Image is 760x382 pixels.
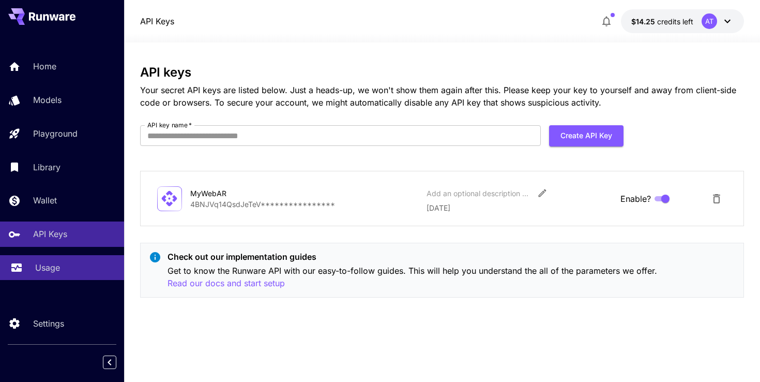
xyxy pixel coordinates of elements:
[168,251,736,263] p: Check out our implementation guides
[631,17,657,26] span: $14.25
[103,356,116,369] button: Collapse sidebar
[168,277,285,290] button: Read our docs and start setup
[35,261,60,274] p: Usage
[140,15,174,27] a: API Keys
[140,15,174,27] nav: breadcrumb
[168,265,736,290] p: Get to know the Runware API with our easy-to-follow guides. This will help you understand the all...
[533,184,552,202] button: Edit
[657,17,693,26] span: credits left
[33,194,57,207] p: Wallet
[33,317,64,330] p: Settings
[427,202,613,213] p: [DATE]
[621,9,744,33] button: $14.25AT
[33,94,62,106] p: Models
[549,125,624,146] button: Create API Key
[33,127,78,140] p: Playground
[631,16,693,27] div: $14.25
[706,188,727,209] button: Delete API Key
[33,228,67,240] p: API Keys
[620,193,651,205] span: Enable?
[427,188,530,199] div: Add an optional description or comment
[702,13,717,29] div: AT
[33,161,60,173] p: Library
[33,60,56,72] p: Home
[147,121,192,129] label: API key name
[111,353,124,372] div: Collapse sidebar
[140,65,744,80] h3: API keys
[140,84,744,109] p: Your secret API keys are listed below. Just a heads-up, we won't show them again after this. Plea...
[190,188,294,199] div: MyWebAR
